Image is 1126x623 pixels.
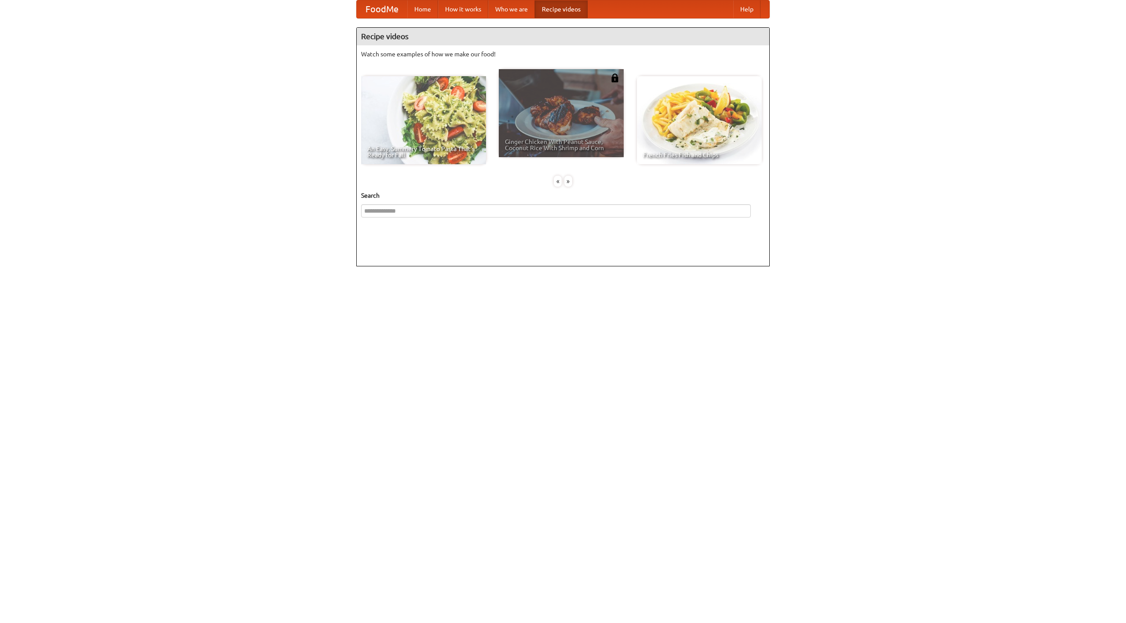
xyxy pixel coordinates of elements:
[407,0,438,18] a: Home
[554,176,562,187] div: «
[535,0,588,18] a: Recipe videos
[438,0,488,18] a: How it works
[361,191,765,200] h5: Search
[637,76,762,164] a: French Fries Fish and Chips
[611,74,619,82] img: 483408.png
[564,176,572,187] div: »
[357,28,769,45] h4: Recipe videos
[361,76,486,164] a: An Easy, Summery Tomato Pasta That's Ready for Fall
[361,50,765,59] p: Watch some examples of how we make our food!
[643,152,756,158] span: French Fries Fish and Chips
[733,0,760,18] a: Help
[367,146,480,158] span: An Easy, Summery Tomato Pasta That's Ready for Fall
[357,0,407,18] a: FoodMe
[488,0,535,18] a: Who we are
